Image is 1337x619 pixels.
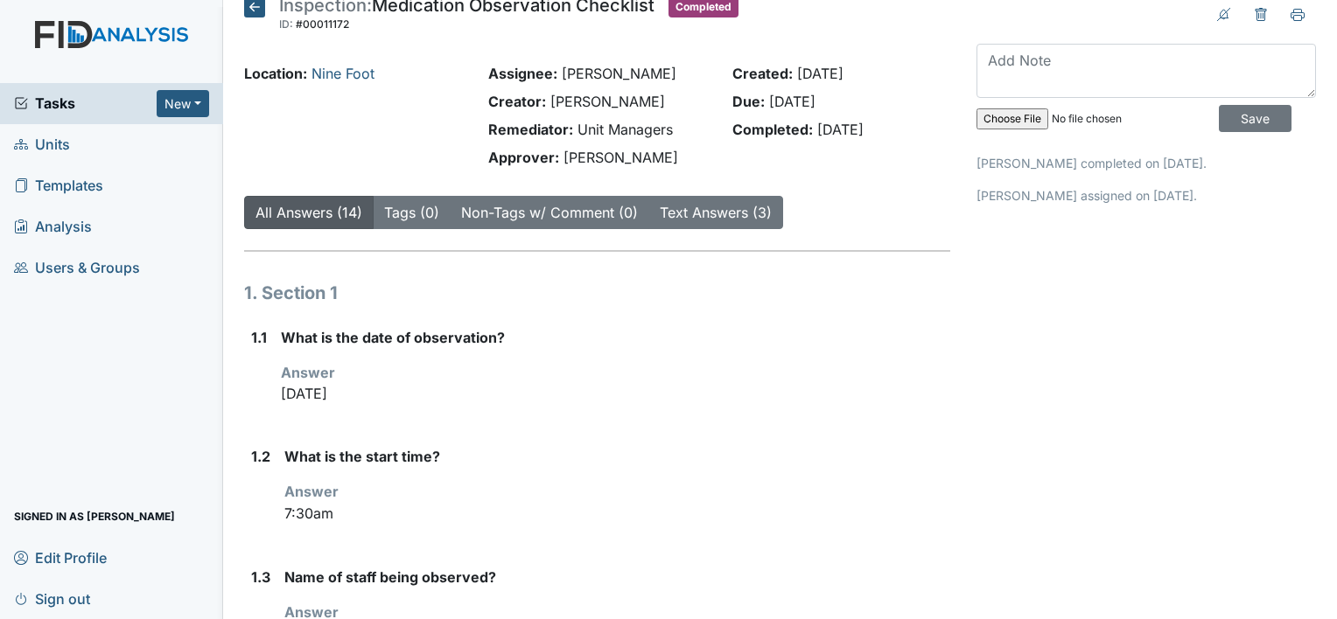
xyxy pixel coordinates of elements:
span: Sign out [14,585,90,612]
span: [PERSON_NAME] [563,149,678,166]
span: Analysis [14,213,92,240]
strong: Location: [244,65,307,82]
span: [DATE] [817,121,864,138]
span: ID: [279,17,293,31]
a: Non-Tags w/ Comment (0) [461,204,638,221]
label: Name of staff being observed? [284,567,496,588]
strong: Answer [284,483,339,500]
p: [DATE] [281,383,950,404]
label: 1.1 [251,327,267,348]
a: Text Answers (3) [660,204,772,221]
h1: 1. Section 1 [244,280,950,306]
a: All Answers (14) [255,204,362,221]
span: Units [14,131,70,158]
span: Edit Profile [14,544,107,571]
strong: Remediator: [488,121,573,138]
button: Text Answers (3) [648,196,783,229]
strong: Completed: [732,121,813,138]
span: Unit Managers [577,121,673,138]
span: [PERSON_NAME] [550,93,665,110]
button: Non-Tags w/ Comment (0) [450,196,649,229]
a: Nine Foot [311,65,374,82]
strong: Assignee: [488,65,557,82]
label: 1.3 [251,567,270,588]
strong: Created: [732,65,793,82]
p: [PERSON_NAME] completed on [DATE]. [976,154,1316,172]
strong: Creator: [488,93,546,110]
span: #00011172 [296,17,349,31]
button: All Answers (14) [244,196,374,229]
button: New [157,90,209,117]
a: Tags (0) [384,204,439,221]
strong: Answer [281,364,335,381]
strong: Due: [732,93,765,110]
span: Templates [14,172,103,199]
strong: Approver: [488,149,559,166]
p: [PERSON_NAME] assigned on [DATE]. [976,186,1316,205]
label: What is the start time? [284,446,440,467]
input: Save [1219,105,1291,132]
button: Tags (0) [373,196,451,229]
span: [DATE] [797,65,843,82]
span: Signed in as [PERSON_NAME] [14,503,175,530]
a: Tasks [14,93,157,114]
span: [PERSON_NAME] [562,65,676,82]
span: Users & Groups [14,254,140,282]
label: What is the date of observation? [281,327,505,348]
label: 1.2 [251,446,270,467]
span: [DATE] [769,93,815,110]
